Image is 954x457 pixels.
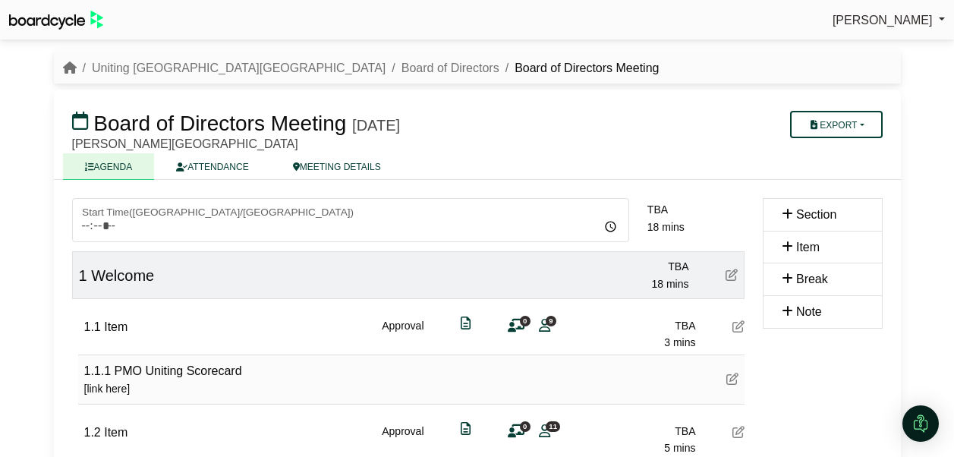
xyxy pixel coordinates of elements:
[72,137,298,150] span: [PERSON_NAME][GEOGRAPHIC_DATA]
[796,305,822,318] span: Note
[79,267,87,284] span: 1
[352,116,400,134] div: [DATE]
[271,153,403,180] a: MEETING DETAILS
[63,153,155,180] a: AGENDA
[796,241,820,254] span: Item
[9,11,103,30] img: BoardcycleBlackGreen-aaafeed430059cb809a45853b8cf6d952af9d84e6e89e1f1685b34bfd5cb7d64.svg
[401,61,499,74] a: Board of Directors
[91,267,154,284] span: Welcome
[790,111,882,138] button: Export
[382,317,423,351] div: Approval
[647,201,754,218] div: TBA
[84,364,242,377] span: 1.1.1 PMO Uniting Scorecard
[902,405,939,442] div: Open Intercom Messenger
[583,258,689,275] div: TBA
[104,320,128,333] span: Item
[833,11,945,30] a: [PERSON_NAME]
[590,423,696,440] div: TBA
[520,316,531,326] span: 0
[92,61,386,74] a: Uniting [GEOGRAPHIC_DATA][GEOGRAPHIC_DATA]
[382,423,423,457] div: Approval
[154,153,270,180] a: ATTENDANCE
[590,317,696,334] div: TBA
[796,273,828,285] span: Break
[84,426,101,439] span: 1.2
[93,112,346,135] span: Board of Directors Meeting
[84,380,242,397] div: [link here]
[833,14,933,27] span: [PERSON_NAME]
[651,278,688,290] span: 18 mins
[499,58,660,78] li: Board of Directors Meeting
[796,208,836,221] span: Section
[63,58,660,78] nav: breadcrumb
[647,221,685,233] span: 18 mins
[546,421,560,431] span: 11
[664,442,695,454] span: 5 mins
[664,336,695,348] span: 3 mins
[520,421,531,431] span: 0
[84,320,101,333] span: 1.1
[104,426,128,439] span: Item
[546,316,556,326] span: 9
